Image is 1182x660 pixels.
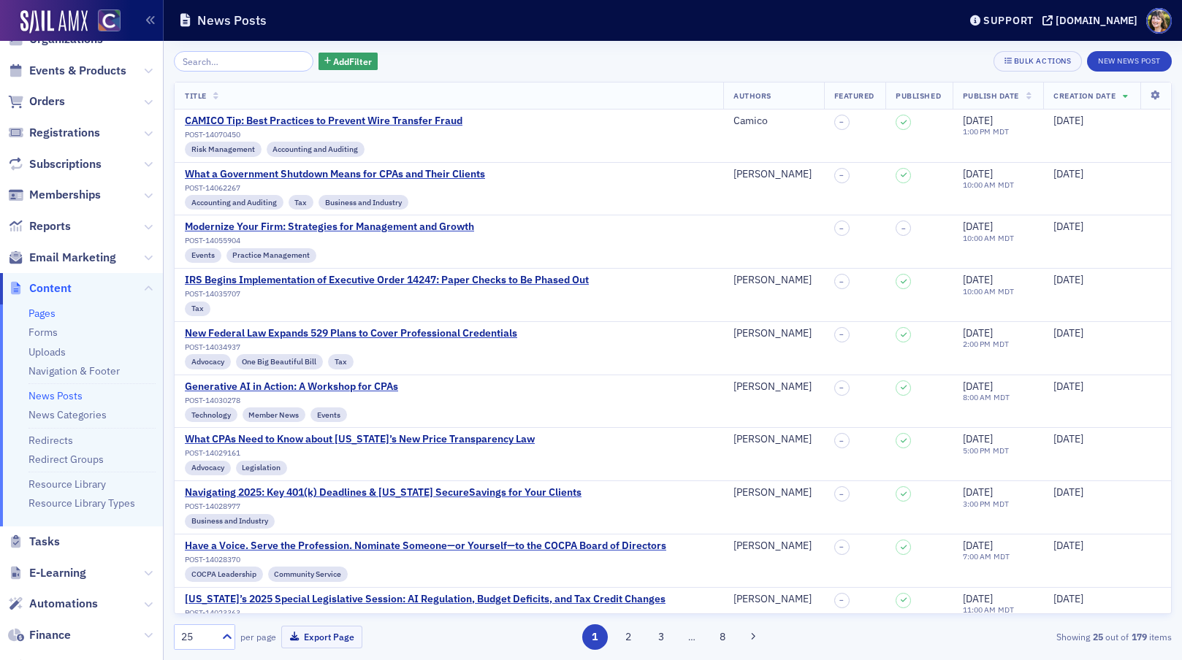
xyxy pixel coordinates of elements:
[963,605,996,615] time: 11:00 AM
[615,624,641,650] button: 2
[185,274,589,287] div: IRS Begins Implementation of Executive Order 14247: Paper Checks to Be Phased Out
[733,274,812,287] div: [PERSON_NAME]
[29,280,72,296] span: Content
[963,592,993,605] span: [DATE]
[236,354,324,369] div: One Big Beautiful Bill
[963,339,991,349] time: 2:00 PM
[185,448,535,458] div: POST-14029161
[28,307,56,320] a: Pages
[991,445,1010,456] span: MDT
[963,445,991,456] time: 5:00 PM
[243,407,306,422] div: Member News
[333,55,372,68] span: Add Filter
[991,339,1010,349] span: MDT
[185,433,535,446] div: What CPAs Need to Know about [US_STATE]’s New Price Transparency Law
[185,555,666,564] div: POST-14028370
[185,593,666,606] div: [US_STATE]’s 2025 Special Legislative Session: AI Regulation, Budget Deficits, and Tax Credit Cha...
[29,93,65,110] span: Orders
[996,605,1015,615] span: MDT
[185,220,474,234] div: Modernize Your Firm: Strategies for Management and Growth
[963,551,991,561] time: 7:00 AM
[1053,220,1083,233] span: [DATE]
[28,326,58,339] a: Forms
[28,364,120,377] a: Navigation & Footer
[1146,8,1172,34] span: Profile
[8,250,116,266] a: Email Marketing
[963,233,996,243] time: 10:00 AM
[839,490,844,499] span: –
[185,183,485,193] div: POST-14062267
[963,380,993,393] span: [DATE]
[983,14,1034,27] div: Support
[8,125,100,141] a: Registrations
[185,486,582,499] a: Navigating 2025: Key 401(k) Deadlines & [US_STATE] SecureSavings for Your Clients
[29,125,100,141] span: Registrations
[733,91,771,101] span: Authors
[710,624,736,650] button: 8
[185,354,231,369] div: Advocacy
[185,327,517,340] a: New Federal Law Expands 529 Plans to Cover Professional Credentials
[991,392,1010,402] span: MDT
[20,10,88,34] img: SailAMX
[29,534,60,550] span: Tasks
[185,236,474,245] div: POST-14055904
[8,218,71,234] a: Reports
[1014,57,1071,65] div: Bulk Actions
[1053,592,1083,605] span: [DATE]
[29,596,98,612] span: Automations
[1053,167,1083,180] span: [DATE]
[8,596,98,612] a: Automations
[1042,15,1143,26] button: [DOMAIN_NAME]
[185,130,462,139] div: POST-14070450
[996,180,1015,190] span: MDT
[839,118,844,126] span: –
[29,627,71,643] span: Finance
[185,396,398,405] div: POST-14030278
[226,248,317,263] div: Practice Management
[28,408,107,421] a: News Categories
[733,115,768,128] a: Camico
[839,542,844,551] span: –
[185,380,398,394] div: Generative AI in Action: A Workshop for CPAs
[1087,53,1172,66] a: New News Post
[733,433,812,446] a: [PERSON_NAME]
[1129,630,1149,643] strong: 179
[98,9,121,32] img: SailAMX
[185,115,462,128] div: CAMICO Tip: Best Practices to Prevent Wire Transfer Fraud
[267,142,365,156] div: Accounting and Auditing
[8,534,60,550] a: Tasks
[185,248,221,263] div: Events
[963,91,1019,101] span: Publish Date
[963,539,993,552] span: [DATE]
[733,593,812,606] a: [PERSON_NAME]
[185,91,207,101] span: Title
[733,380,812,394] a: [PERSON_NAME]
[8,187,101,203] a: Memberships
[1087,51,1172,72] button: New News Post
[29,156,102,172] span: Subscriptions
[28,496,135,510] a: Resource Library Types
[1053,539,1083,552] span: [DATE]
[839,224,844,233] span: –
[310,407,347,422] div: Events
[963,273,993,286] span: [DATE]
[28,434,73,447] a: Redirects
[839,437,844,445] span: –
[839,171,844,180] span: –
[733,168,812,181] a: [PERSON_NAME]
[1056,14,1137,27] div: [DOMAIN_NAME]
[181,629,213,645] div: 25
[8,627,71,643] a: Finance
[733,486,812,499] a: [PERSON_NAME]
[185,302,210,316] div: Tax
[28,453,104,466] a: Redirect Groups
[28,389,83,402] a: News Posts
[28,345,66,358] a: Uploads
[1053,380,1083,393] span: [DATE]
[649,624,674,650] button: 3
[963,180,996,190] time: 10:00 AM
